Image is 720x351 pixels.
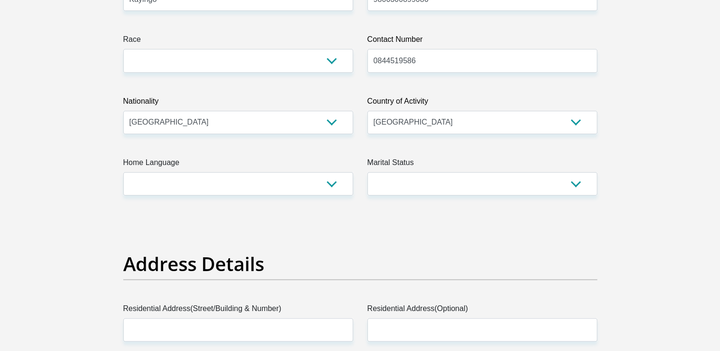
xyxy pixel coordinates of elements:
label: Marital Status [367,157,597,172]
input: Contact Number [367,49,597,72]
h2: Address Details [123,253,597,275]
label: Nationality [123,96,353,111]
label: Race [123,34,353,49]
input: Valid residential address [123,318,353,341]
label: Residential Address(Optional) [367,303,597,318]
label: Residential Address(Street/Building & Number) [123,303,353,318]
label: Contact Number [367,34,597,49]
input: Address line 2 (Optional) [367,318,597,341]
label: Home Language [123,157,353,172]
label: Country of Activity [367,96,597,111]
